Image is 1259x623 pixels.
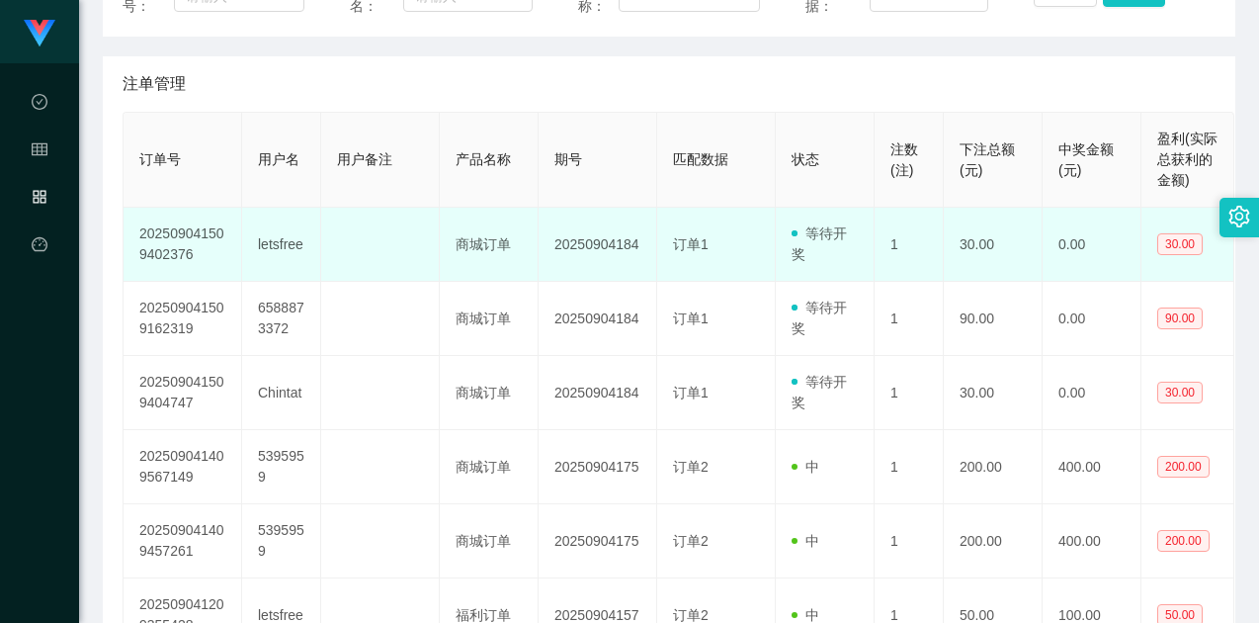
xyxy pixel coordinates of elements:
[1043,282,1141,356] td: 0.00
[792,374,847,410] span: 等待开奖
[539,430,657,504] td: 20250904175
[960,141,1015,178] span: 下注总额(元)
[539,282,657,356] td: 20250904184
[1043,430,1141,504] td: 400.00
[673,236,709,252] span: 订单1
[242,356,321,430] td: Chintat
[1157,308,1203,329] span: 90.00
[1157,456,1210,478] span: 200.00
[32,180,47,220] i: 图标: appstore-o
[32,190,47,366] span: 产品管理
[337,151,392,167] span: 用户备注
[673,607,709,623] span: 订单2
[1157,131,1217,188] span: 盈利(实际总获利的金额)
[875,208,944,282] td: 1
[1043,504,1141,578] td: 400.00
[242,504,321,578] td: 5395959
[792,300,847,336] span: 等待开奖
[258,151,299,167] span: 用户名
[1043,208,1141,282] td: 0.00
[673,533,709,549] span: 订单2
[440,504,539,578] td: 商城订单
[1157,530,1210,552] span: 200.00
[440,208,539,282] td: 商城订单
[792,607,819,623] span: 中
[792,459,819,475] span: 中
[139,151,181,167] span: 订单号
[1058,141,1114,178] span: 中奖金额(元)
[792,225,847,262] span: 等待开奖
[124,504,242,578] td: 202509041409457261
[1157,382,1203,403] span: 30.00
[673,311,709,326] span: 订单1
[1043,356,1141,430] td: 0.00
[554,151,582,167] span: 期号
[456,151,511,167] span: 产品名称
[242,208,321,282] td: letsfree
[944,282,1043,356] td: 90.00
[875,356,944,430] td: 1
[124,282,242,356] td: 202509041509162319
[440,430,539,504] td: 商城订单
[944,356,1043,430] td: 30.00
[1157,233,1203,255] span: 30.00
[792,533,819,549] span: 中
[875,282,944,356] td: 1
[1228,206,1250,227] i: 图标: setting
[539,208,657,282] td: 20250904184
[875,430,944,504] td: 1
[242,282,321,356] td: 6588873372
[539,504,657,578] td: 20250904175
[32,225,47,425] a: 图标: dashboard平台首页
[539,356,657,430] td: 20250904184
[124,356,242,430] td: 202509041509404747
[944,430,1043,504] td: 200.00
[944,208,1043,282] td: 30.00
[32,142,47,318] span: 会员管理
[32,85,47,125] i: 图标: check-circle-o
[673,459,709,475] span: 订单2
[440,356,539,430] td: 商城订单
[124,208,242,282] td: 202509041509402376
[32,133,47,172] i: 图标: table
[440,282,539,356] td: 商城订单
[875,504,944,578] td: 1
[890,141,918,178] span: 注数(注)
[123,72,186,96] span: 注单管理
[32,95,47,271] span: 数据中心
[673,151,728,167] span: 匹配数据
[944,504,1043,578] td: 200.00
[792,151,819,167] span: 状态
[124,430,242,504] td: 202509041409567149
[673,385,709,400] span: 订单1
[24,20,55,47] img: logo.9652507e.png
[242,430,321,504] td: 5395959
